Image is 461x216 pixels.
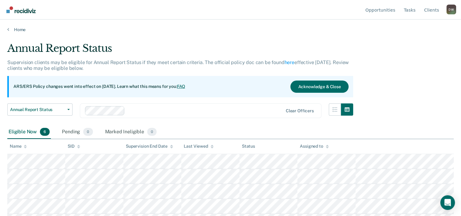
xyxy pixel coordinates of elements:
p: ARS/ERS Policy changes went into effect on [DATE]. Learn what this means for you: [13,84,185,90]
span: 0 [83,128,93,136]
div: Last Viewed [184,144,213,149]
div: Assigned to [300,144,328,149]
div: Open Intercom Messenger [440,195,455,210]
div: D W [446,5,456,14]
div: Clear officers [286,108,314,113]
a: Home [7,27,454,32]
button: Profile dropdown button [446,5,456,14]
div: Supervision End Date [126,144,173,149]
div: Annual Report Status [7,42,353,59]
span: 6 [40,128,50,136]
a: FAQ [177,84,186,89]
div: Name [10,144,27,149]
div: Pending0 [61,125,94,139]
div: SID [68,144,80,149]
p: Supervision clients may be eligible for Annual Report Status if they meet certain criteria. The o... [7,59,349,71]
span: 0 [147,128,157,136]
a: here [285,59,294,65]
button: Annual Report Status [7,103,73,116]
div: Marked Ineligible0 [104,125,158,139]
span: Annual Report Status [10,107,65,112]
button: Acknowledge & Close [290,81,348,93]
div: Status [242,144,255,149]
img: Recidiviz [6,6,36,13]
div: Eligible Now6 [7,125,51,139]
